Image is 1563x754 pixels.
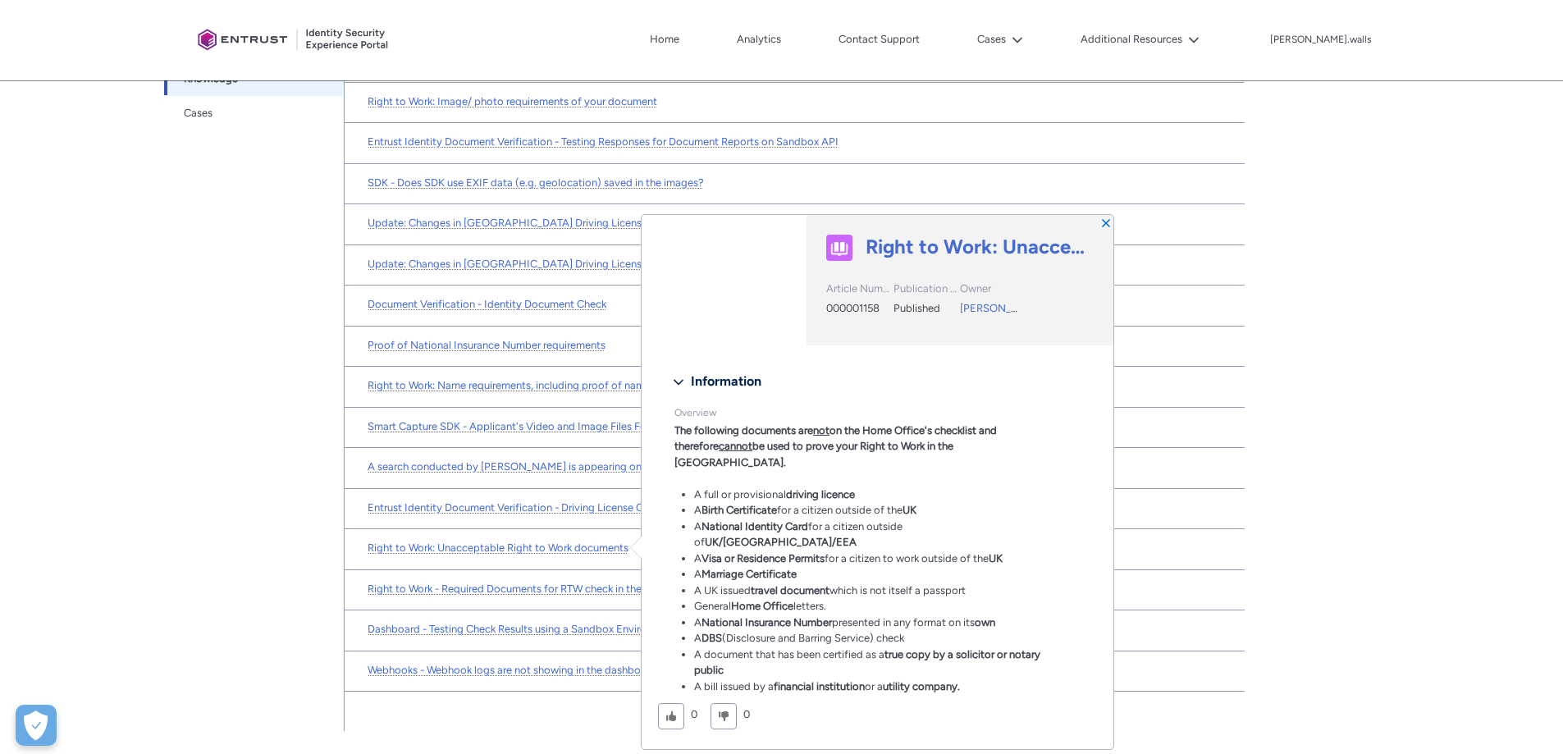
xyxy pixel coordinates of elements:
[694,566,1060,583] li: A
[893,302,940,314] span: Published
[702,552,825,564] strong: Visa or Residence Permits
[1270,34,1372,46] p: [PERSON_NAME].walls
[1100,217,1112,228] button: Close
[368,258,709,270] span: Update: Changes in [GEOGRAPHIC_DATA] Driving Licenses documents
[665,368,1069,395] button: Information
[826,235,852,262] img: Knowledge
[826,281,889,300] div: Article Number
[719,440,752,452] u: cannot
[702,632,722,644] strong: DBS
[16,705,57,746] div: Cookie Preferences
[711,703,737,729] button: Dislike
[1076,27,1204,52] button: Additional Resources
[368,583,753,595] span: Right to Work - Required Documents for RTW check in the [GEOGRAPHIC_DATA]
[973,27,1027,52] button: Cases
[691,369,761,394] span: Information
[702,616,832,628] strong: National Insurance Number
[164,96,343,130] a: Cases
[694,519,1060,551] li: A for a citizen outside of
[368,135,839,148] span: Entrust Identity Document Verification - Testing Responses for Document Reports on Sandbox API
[903,504,916,516] strong: UK
[368,623,677,635] span: Dashboard - Testing Check Results using a Sandbox Environment
[705,536,857,548] strong: UK/[GEOGRAPHIC_DATA]/EEA
[960,281,1023,300] div: Owner
[368,420,669,432] span: Smart Capture SDK - Applicant's Video and Image Files Format
[368,176,704,189] span: SDK - Does SDK use EXIF data (e.g. geolocation) saved in the images?
[774,680,865,692] strong: financial institution
[694,551,1060,567] li: A for a citizen to work outside of the
[1269,30,1373,47] button: User Profile susan.walls
[960,302,1045,314] a: [PERSON_NAME]
[694,615,1060,631] li: A presented in any format on its
[694,502,1060,519] li: A for a citizen outside of the
[368,501,761,514] span: Entrust Identity Document Verification - Driving License Category in API Response
[368,379,693,391] span: Right to Work: Name requirements, including proof of name changes
[184,105,213,121] span: Cases
[646,27,683,52] a: Home
[733,27,785,52] a: Analytics, opens in new tab
[834,27,924,52] a: Contact Support
[743,708,750,720] lightning-formatted-number: 0
[368,95,657,107] span: Right to Work: Image/ photo requirements of your document
[826,302,880,314] span: 000001158
[674,407,716,418] span: Overview
[368,339,606,351] span: Proof of National Insurance Number requirements
[642,215,1113,345] header: Highlights panel header
[702,520,808,532] strong: National Identity Card
[786,488,855,500] strong: driving licence
[702,568,797,580] strong: Marriage Certificate
[694,679,1060,695] li: A bill issued by a or a
[368,298,606,310] span: Document Verification - Identity Document Check
[368,542,628,554] span: Right to Work: Unacceptable Right to Work documents
[674,424,997,468] strong: The following documents are on the Home Office's checklist and therefore be used to prove your Ri...
[658,703,684,729] button: Like
[702,504,777,516] strong: Birth Certificate
[368,664,656,676] span: Webhooks - Webhook logs are not showing in the dashboard
[368,460,781,473] span: A search conducted by [PERSON_NAME] is appearing on my credit report, why is this?
[16,705,57,746] button: Open Preferences
[691,708,697,720] lightning-formatted-number: 0
[866,235,1094,259] a: Right to Work: Unacceptable Right to Work documents
[694,598,1060,615] li: General letters.
[694,487,1060,503] li: A full or provisional
[893,281,957,300] div: Publication Status
[751,584,829,596] strong: travel document
[883,680,960,692] strong: utility company.
[694,647,1060,679] li: A document that has been certified as a
[989,552,1003,564] strong: UK
[694,583,1060,599] li: A UK issued which is not itself a passport
[813,424,829,436] u: not
[975,616,995,628] strong: own
[368,217,652,229] span: Update: Changes in [GEOGRAPHIC_DATA] Driving Licenses
[731,600,793,612] strong: Home Office
[694,630,1060,647] li: A (Disclosure and Barring Service) check
[1271,410,1563,754] iframe: Qualified Messenger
